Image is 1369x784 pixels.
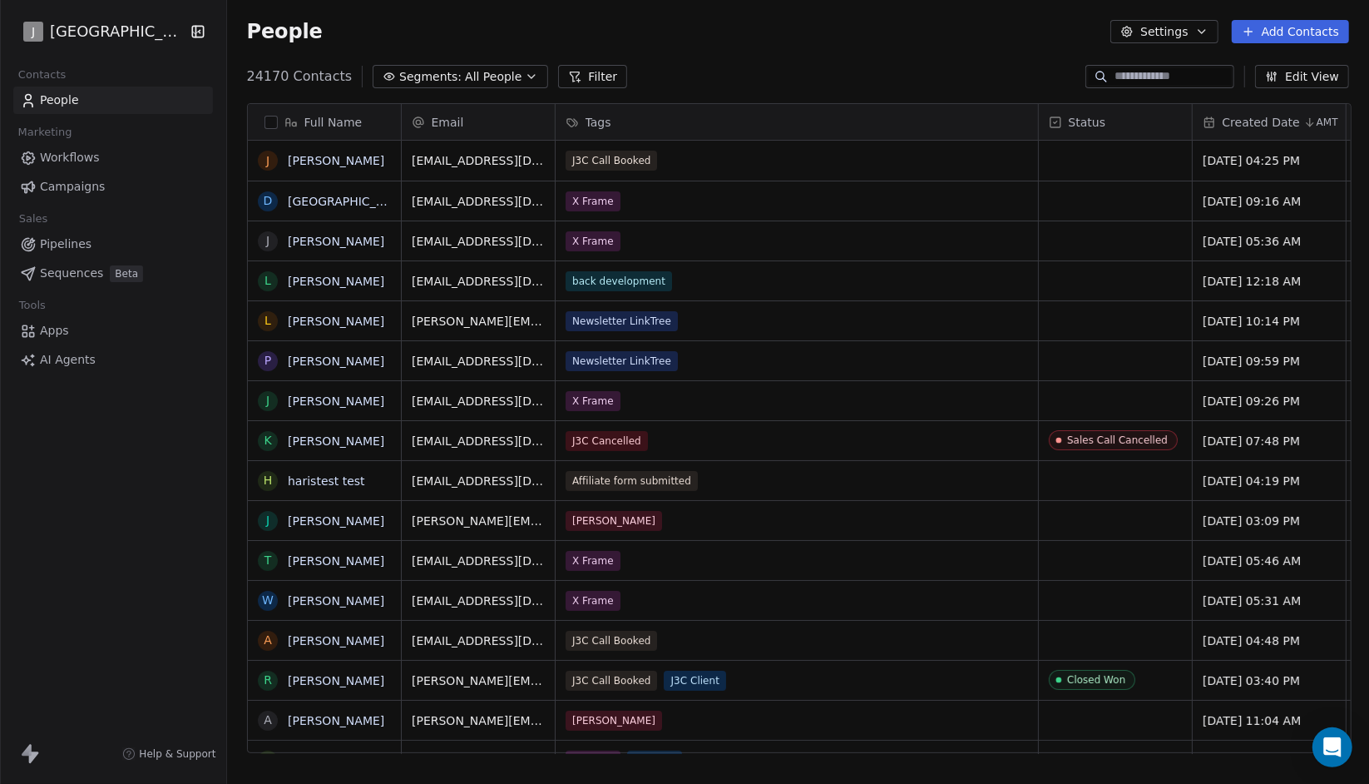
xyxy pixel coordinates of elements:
[412,353,545,370] span: [EMAIL_ADDRESS][DOMAIN_NAME]
[13,87,213,114] a: People
[626,751,681,771] span: Olympia
[263,472,272,489] div: h
[558,65,627,88] button: Filter
[304,114,363,131] span: Full Name
[1203,233,1336,250] span: [DATE] 05:36 AM
[412,593,545,609] span: [EMAIL_ADDRESS][DOMAIN_NAME]
[1223,114,1300,131] span: Created Date
[248,141,402,754] div: grid
[412,233,545,250] span: [EMAIL_ADDRESS][DOMAIN_NAME]
[40,236,91,253] span: Pipelines
[264,712,272,729] div: A
[412,553,545,569] span: [EMAIL_ADDRESS][DOMAIN_NAME]
[556,104,1038,140] div: Tags
[1203,273,1336,290] span: [DATE] 12:18 AM
[566,551,620,571] span: X Frame
[412,313,545,330] span: [PERSON_NAME][EMAIL_ADDRESS][DOMAIN_NAME]
[1203,353,1336,370] span: [DATE] 09:59 PM
[566,351,678,371] span: Newsletter LinkTree
[566,431,648,451] span: J3C Cancelled
[288,634,384,648] a: [PERSON_NAME]
[139,747,215,761] span: Help & Support
[13,231,213,258] a: Pipelines
[1232,20,1349,43] button: Add Contacts
[264,272,271,290] div: L
[412,152,545,169] span: [EMAIL_ADDRESS][DOMAIN_NAME]
[13,260,213,287] a: SequencesBeta
[412,513,545,529] span: [PERSON_NAME][EMAIL_ADDRESS][DOMAIN_NAME]
[288,754,384,767] a: [PERSON_NAME]
[566,471,698,491] span: Affiliate form submitted
[40,149,100,166] span: Workflows
[265,512,269,529] div: J
[247,67,353,87] span: 24170 Contacts
[1312,727,1352,767] div: Open Intercom Messenger
[1110,20,1218,43] button: Settings
[20,17,179,46] button: J[GEOGRAPHIC_DATA]
[13,317,213,345] a: Apps
[288,554,384,568] a: [PERSON_NAME]
[412,273,545,290] span: [EMAIL_ADDRESS][DOMAIN_NAME]
[1317,116,1338,129] span: AMT
[1067,434,1168,446] div: Sales Call Cancelled
[412,473,545,489] span: [EMAIL_ADDRESS][DOMAIN_NAME]
[248,104,401,140] div: Full Name
[288,195,410,208] a: [GEOGRAPHIC_DATA]
[412,672,545,689] span: [PERSON_NAME][EMAIL_ADDRESS][DOMAIN_NAME]
[50,21,185,42] span: [GEOGRAPHIC_DATA]
[40,178,105,196] span: Campaigns
[263,752,271,769] div: N
[264,352,270,370] div: P
[12,293,52,318] span: Tools
[1067,674,1125,686] div: Closed Won
[465,68,521,86] span: All People
[265,232,269,250] div: j
[412,393,545,409] span: [EMAIL_ADDRESS][DOMAIN_NAME]
[11,120,79,145] span: Marketing
[566,231,620,251] span: X Frame
[288,514,384,528] a: [PERSON_NAME]
[566,311,678,331] span: Newsletter LinkTree
[1203,633,1336,649] span: [DATE] 04:48 PM
[412,433,545,449] span: [EMAIL_ADDRESS][DOMAIN_NAME]
[288,434,384,448] a: [PERSON_NAME]
[566,671,657,691] span: J3C Call Booked
[1203,473,1336,489] span: [DATE] 04:19 PM
[566,151,657,171] span: J3C Call Booked
[288,355,384,368] a: [PERSON_NAME]
[288,674,384,687] a: [PERSON_NAME]
[288,235,384,248] a: [PERSON_NAME]
[264,552,271,569] div: T
[264,632,272,649] div: A
[40,265,103,282] span: Sequences
[566,511,662,531] span: [PERSON_NAME]
[1203,513,1336,529] span: [DATE] 03:09 PM
[412,633,545,649] span: [EMAIL_ADDRESS][DOMAIN_NAME]
[1203,193,1336,210] span: [DATE] 09:16 AM
[288,394,384,408] a: [PERSON_NAME]
[566,751,620,771] span: X Frame
[262,592,274,609] div: W
[566,591,620,611] span: X Frame
[1203,553,1336,569] span: [DATE] 05:46 AM
[40,92,79,109] span: People
[1203,672,1336,689] span: [DATE] 03:40 PM
[586,114,611,131] span: Tags
[1203,752,1336,769] span: [DATE] 09:31 AM
[110,265,143,282] span: Beta
[566,631,657,651] span: J3C Call Booked
[1193,104,1346,140] div: Created DateAMT
[1203,313,1336,330] span: [DATE] 10:14 PM
[1203,712,1336,729] span: [DATE] 11:04 AM
[566,191,620,211] span: X Frame
[40,322,69,340] span: Apps
[13,173,213,201] a: Campaigns
[1039,104,1192,140] div: Status
[11,62,73,87] span: Contacts
[1203,393,1336,409] span: [DATE] 09:26 PM
[265,392,269,409] div: J
[265,152,269,170] div: J
[264,672,272,689] div: R
[263,192,272,210] div: D
[402,104,555,140] div: Email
